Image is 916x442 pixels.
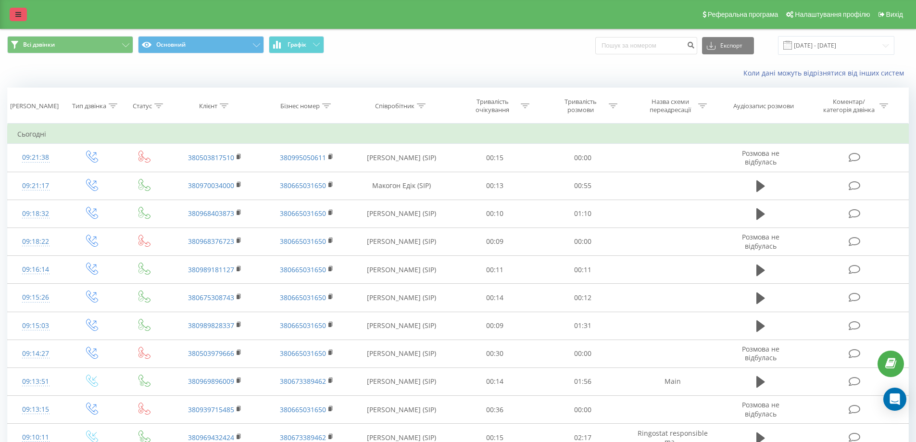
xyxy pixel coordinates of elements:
[883,388,906,411] div: Open Intercom Messenger
[280,209,326,218] a: 380665031650
[742,232,779,250] span: Розмова не відбулась
[352,256,451,284] td: [PERSON_NAME] (SIP)
[451,340,539,367] td: 00:30
[352,172,451,200] td: Макогон Едік (SIP)
[133,102,152,110] div: Статус
[539,256,627,284] td: 00:11
[188,293,234,302] a: 380675308743
[7,36,133,53] button: Всі дзвінки
[352,312,451,340] td: [PERSON_NAME] (SIP)
[451,284,539,312] td: 00:14
[352,340,451,367] td: [PERSON_NAME] (SIP)
[280,349,326,358] a: 380665031650
[539,227,627,255] td: 00:00
[138,36,264,53] button: Основний
[280,433,326,442] a: 380673389462
[188,377,234,386] a: 380969896009
[17,232,54,251] div: 09:18:22
[280,181,326,190] a: 380665031650
[451,312,539,340] td: 00:09
[451,172,539,200] td: 00:13
[280,102,320,110] div: Бізнес номер
[644,98,696,114] div: Назва схеми переадресації
[451,200,539,227] td: 00:10
[539,200,627,227] td: 01:10
[288,41,306,48] span: Графік
[539,312,627,340] td: 01:31
[886,11,903,18] span: Вихід
[539,144,627,172] td: 00:00
[188,181,234,190] a: 380970034000
[188,433,234,442] a: 380969432424
[17,288,54,307] div: 09:15:26
[17,177,54,195] div: 09:21:17
[17,372,54,391] div: 09:13:51
[451,367,539,395] td: 00:14
[280,293,326,302] a: 380665031650
[280,321,326,330] a: 380665031650
[269,36,324,53] button: Графік
[742,400,779,418] span: Розмова не відбулась
[352,144,451,172] td: [PERSON_NAME] (SIP)
[743,68,909,77] a: Коли дані можуть відрізнятися вiд інших систем
[188,209,234,218] a: 380968403873
[352,396,451,424] td: [PERSON_NAME] (SIP)
[702,37,754,54] button: Експорт
[17,316,54,335] div: 09:15:03
[352,367,451,395] td: [PERSON_NAME] (SIP)
[188,237,234,246] a: 380968376723
[352,284,451,312] td: [PERSON_NAME] (SIP)
[451,256,539,284] td: 00:11
[467,98,518,114] div: Тривалість очікування
[795,11,870,18] span: Налаштування профілю
[352,200,451,227] td: [PERSON_NAME] (SIP)
[555,98,606,114] div: Тривалість розмови
[17,344,54,363] div: 09:14:27
[451,144,539,172] td: 00:15
[595,37,697,54] input: Пошук за номером
[17,400,54,419] div: 09:13:15
[280,377,326,386] a: 380673389462
[72,102,106,110] div: Тип дзвінка
[17,260,54,279] div: 09:16:14
[10,102,59,110] div: [PERSON_NAME]
[280,265,326,274] a: 380665031650
[742,149,779,166] span: Розмова не відбулась
[188,321,234,330] a: 380989828337
[8,125,909,144] td: Сьогодні
[451,396,539,424] td: 00:36
[539,340,627,367] td: 00:00
[539,284,627,312] td: 00:12
[352,227,451,255] td: [PERSON_NAME] (SIP)
[17,204,54,223] div: 09:18:32
[627,367,718,395] td: Main
[539,367,627,395] td: 01:56
[742,344,779,362] span: Розмова не відбулась
[539,396,627,424] td: 00:00
[733,102,794,110] div: Аудіозапис розмови
[199,102,217,110] div: Клієнт
[539,172,627,200] td: 00:55
[17,148,54,167] div: 09:21:38
[821,98,877,114] div: Коментар/категорія дзвінка
[23,41,55,49] span: Всі дзвінки
[451,227,539,255] td: 00:09
[188,265,234,274] a: 380989181127
[188,349,234,358] a: 380503979666
[280,153,326,162] a: 380995050611
[280,237,326,246] a: 380665031650
[375,102,414,110] div: Співробітник
[188,405,234,414] a: 380939715485
[188,153,234,162] a: 380503817510
[280,405,326,414] a: 380665031650
[708,11,778,18] span: Реферальна програма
